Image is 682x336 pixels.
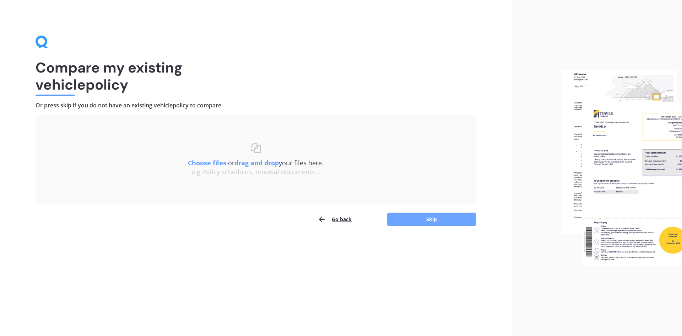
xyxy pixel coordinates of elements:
b: drag and drop [234,159,279,167]
button: Skip [387,213,476,226]
h4: Or press skip if you do not have an existing vehicle policy to compare. [36,102,476,109]
h1: Compare my existing vehicle policy [36,59,476,93]
div: e.g Policy schedules, renewal documents... [50,168,462,176]
button: Go back [318,212,352,226]
u: Choose files [188,159,226,167]
span: or your files here. [188,159,324,167]
img: files.webp [561,70,682,266]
